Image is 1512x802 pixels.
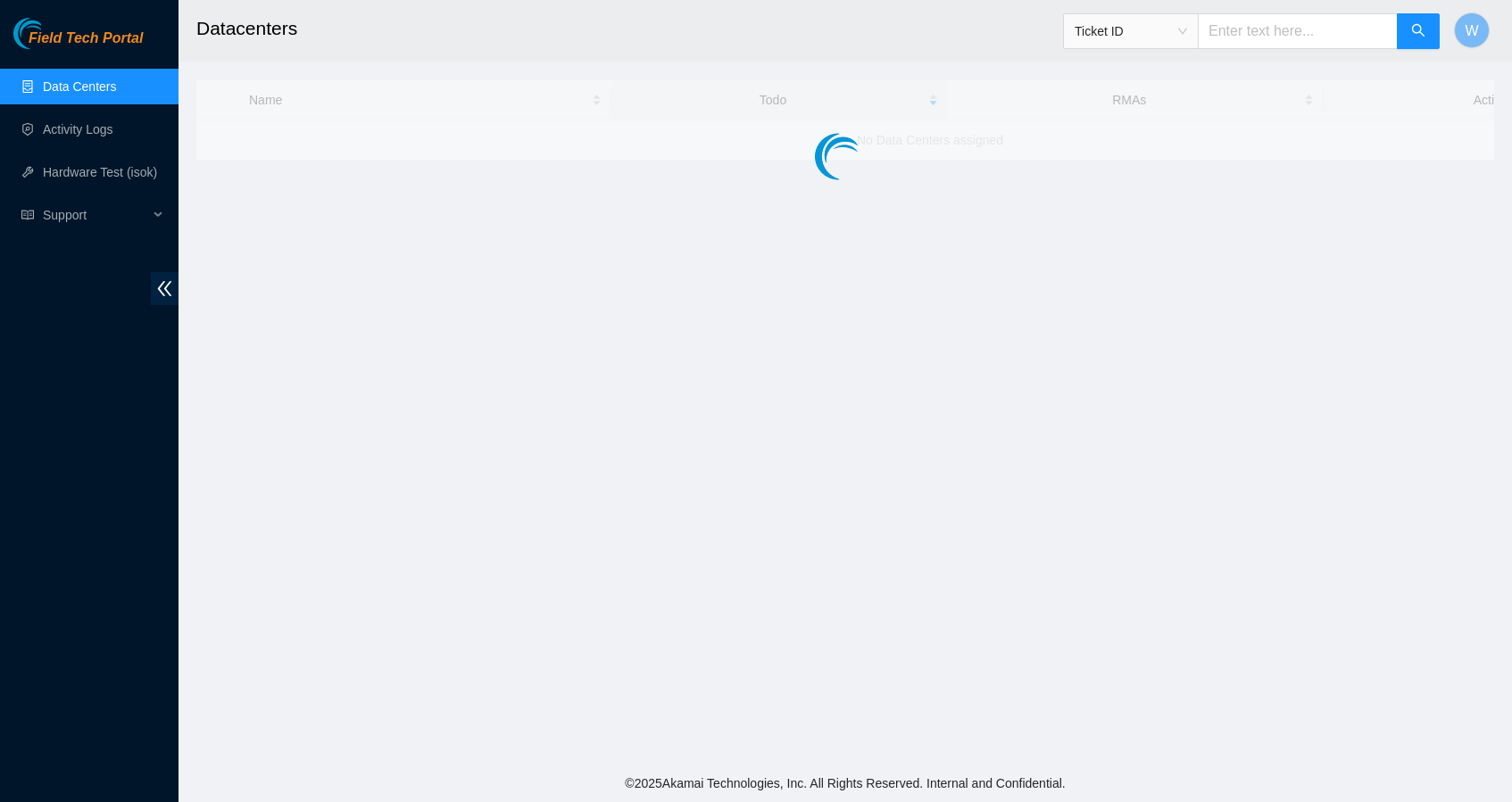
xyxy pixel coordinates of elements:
button: search [1397,13,1440,49]
a: Data Centers [43,79,116,94]
img: Akamai Technologies [13,18,90,49]
a: Activity Logs [43,122,113,136]
span: Support [43,197,148,233]
span: Field Tech Portal [29,30,143,47]
span: search [1411,23,1425,40]
span: double-left [151,272,179,305]
footer: © 2025 Akamai Technologies, Inc. All Rights Reserved. Internal and Confidential. [179,765,1512,802]
span: W [1465,20,1478,42]
a: Hardware Test (isok) [43,165,157,179]
a: Akamai TechnologiesField Tech Portal [13,32,143,55]
span: read [21,209,34,221]
input: Enter text here... [1198,13,1398,49]
button: W [1454,12,1490,48]
span: Ticket ID [1075,18,1187,45]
